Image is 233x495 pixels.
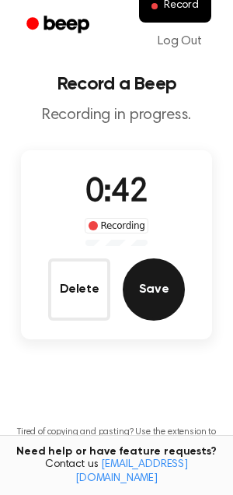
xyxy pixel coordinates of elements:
[85,177,148,209] span: 0:42
[16,10,103,40] a: Beep
[12,427,221,450] p: Tired of copying and pasting? Use the extension to automatically insert your recordings.
[123,258,185,321] button: Save Audio Record
[12,75,221,93] h1: Record a Beep
[12,106,221,125] p: Recording in progress.
[142,23,217,60] a: Log Out
[48,258,110,321] button: Delete Audio Record
[75,459,188,484] a: [EMAIL_ADDRESS][DOMAIN_NAME]
[85,218,149,233] div: Recording
[9,458,224,486] span: Contact us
